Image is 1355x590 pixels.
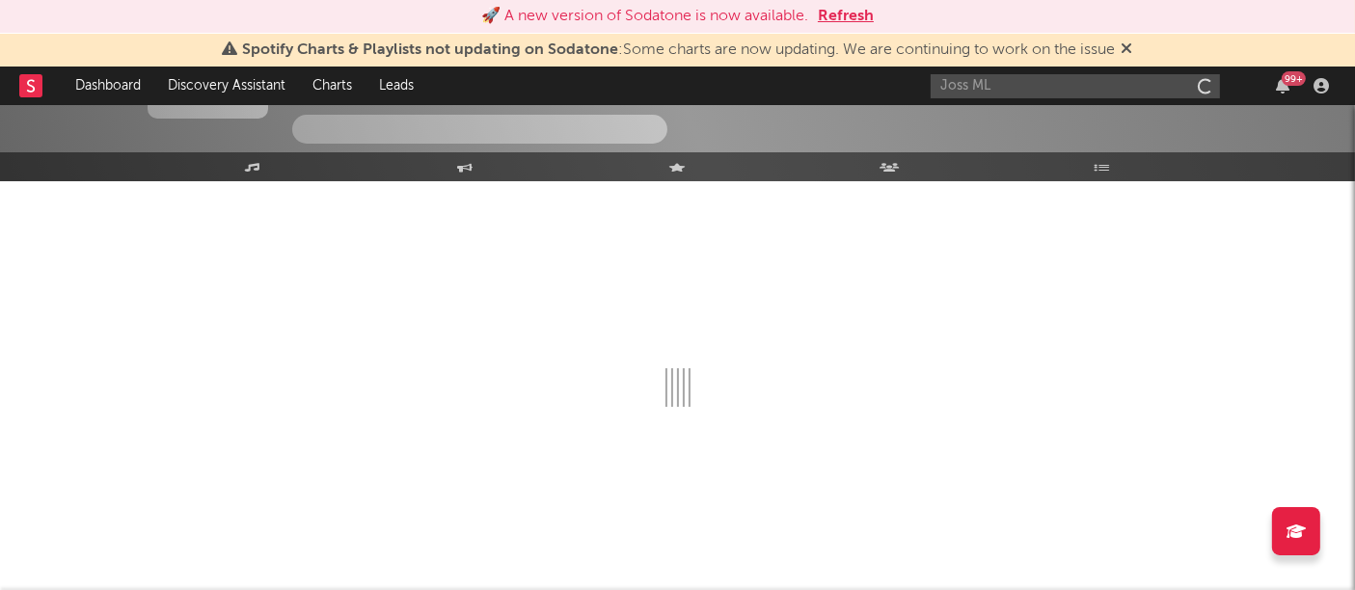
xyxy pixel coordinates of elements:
div: 99 + [1282,71,1306,86]
div: 🚀 A new version of Sodatone is now available. [481,5,808,28]
button: Refresh [818,5,874,28]
input: Search for artists [931,74,1220,98]
button: 99+ [1276,78,1289,94]
a: Charts [299,67,366,105]
a: Leads [366,67,427,105]
span: : Some charts are now updating. We are continuing to work on the issue [243,42,1116,58]
a: Dashboard [62,67,154,105]
a: Discovery Assistant [154,67,299,105]
span: Spotify Charts & Playlists not updating on Sodatone [243,42,619,58]
span: Dismiss [1122,42,1133,58]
